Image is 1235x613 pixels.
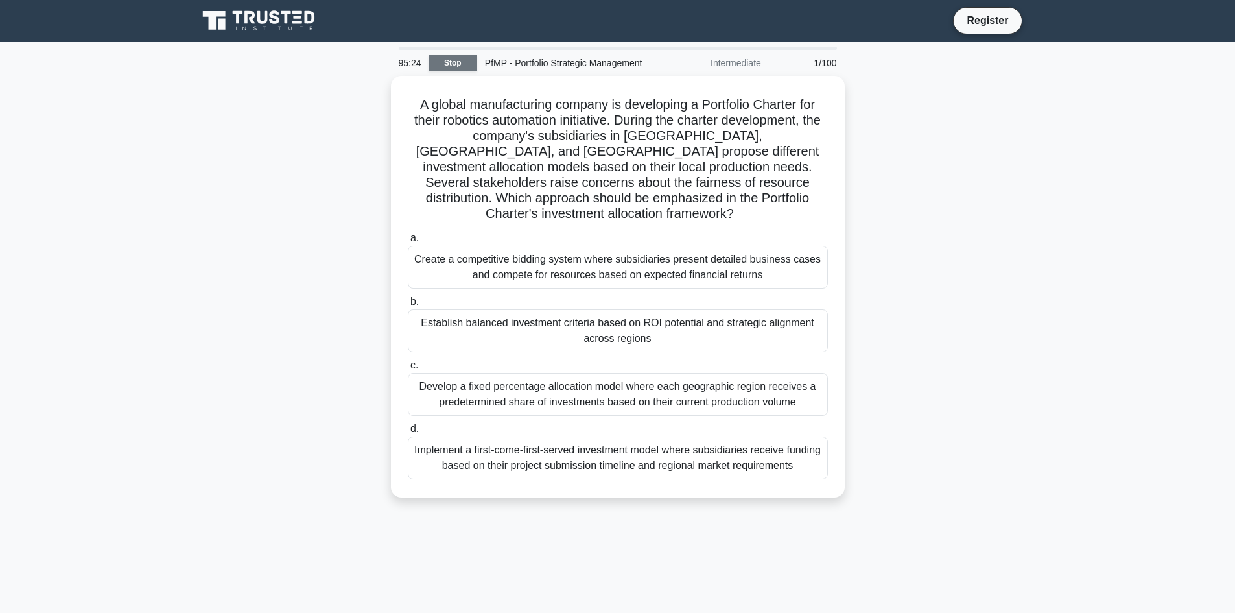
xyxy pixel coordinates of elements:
[408,246,828,289] div: Create a competitive bidding system where subsidiaries present detailed business cases and compet...
[391,50,429,76] div: 95:24
[429,55,477,71] a: Stop
[406,97,829,222] h5: A global manufacturing company is developing a Portfolio Charter for their robotics automation in...
[477,50,655,76] div: PfMP - Portfolio Strategic Management
[408,437,828,479] div: Implement a first-come-first-served investment model where subsidiaries receive funding based on ...
[959,12,1016,29] a: Register
[655,50,769,76] div: Intermediate
[408,373,828,416] div: Develop a fixed percentage allocation model where each geographic region receives a predetermined...
[769,50,845,76] div: 1/100
[410,296,419,307] span: b.
[410,359,418,370] span: c.
[408,309,828,352] div: Establish balanced investment criteria based on ROI potential and strategic alignment across regions
[410,232,419,243] span: a.
[410,423,419,434] span: d.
